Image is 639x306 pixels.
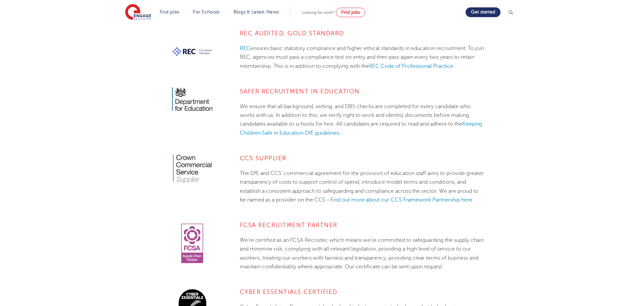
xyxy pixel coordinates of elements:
[240,121,482,136] a: Keeping Children Safe in Education DfE guidelines
[240,288,484,296] h4: CYBER ESSENTIALS CERTIFIED
[240,29,484,37] h4: REC Audited, Gold Standard
[160,9,179,14] a: Find jobs
[193,9,219,14] a: For Schools
[233,9,279,14] a: Blogs & Latest News
[466,7,500,17] a: Get started
[125,4,151,21] img: Engage Education
[330,197,472,203] a: Find out more about our CCS Framework Partnership here
[240,45,250,51] a: REC
[240,221,484,229] h4: FCSA Recruitment Partner
[302,10,334,15] span: Looking for work?
[240,236,484,271] p: We’re certified as an FCSA Recruiter, which means we’re committed to safeguarding the supply chai...
[240,87,484,95] h4: Safer Recruitment in Education
[240,102,484,137] p: We ensure that all background, vetting, and DBS checks are completed for every candidate who work...
[341,10,360,15] span: Find jobs
[240,44,484,71] p: ensures basic statutory compliance and higher ethical standards in education recruitment. To join...
[336,8,365,17] a: Find jobs
[369,63,453,69] a: REC Code of Professional Practice
[240,155,286,162] a: CCS Supplier
[240,169,484,204] p: The DfE and CCS’ commercial agreement for the provision of education staff aims to provide greate...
